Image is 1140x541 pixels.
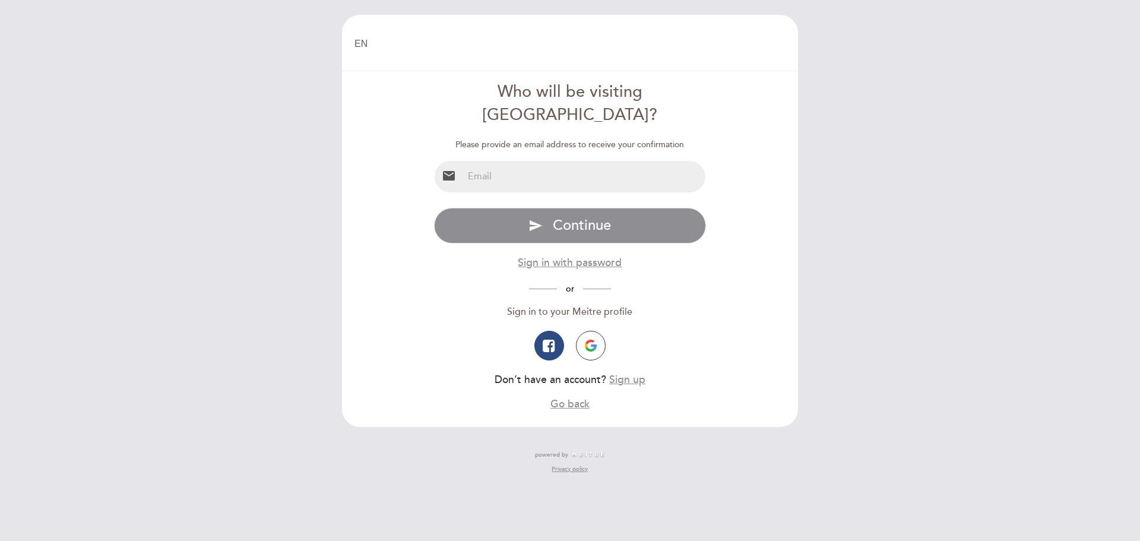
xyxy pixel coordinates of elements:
button: Go back [550,397,590,412]
div: Sign in to your Meitre profile [434,305,707,319]
span: powered by [535,451,568,459]
div: Please provide an email address to receive your confirmation [434,139,707,151]
img: MEITRE [571,452,605,458]
i: email [442,169,456,183]
i: send [528,219,543,233]
input: Email [463,161,706,192]
a: Privacy policy [552,465,588,473]
button: Sign up [609,372,645,387]
button: Sign in with password [518,255,622,270]
img: icon-google.png [585,340,597,352]
span: or [557,284,583,294]
a: powered by [535,451,605,459]
button: send Continue [434,208,707,243]
div: Who will be visiting [GEOGRAPHIC_DATA]? [434,81,707,127]
span: Don’t have an account? [495,374,606,386]
span: Continue [553,217,611,234]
